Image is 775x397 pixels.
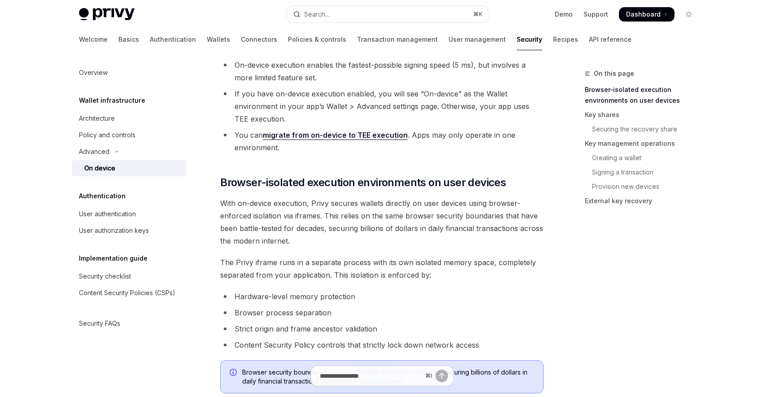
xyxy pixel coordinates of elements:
span: ⌘ K [473,11,483,18]
li: If you have on-device execution enabled, you will see “On-device” as the Wallet environment in yo... [220,87,544,125]
button: Open search [287,6,488,22]
a: Browser-isolated execution environments on user devices [585,83,703,108]
div: Advanced [79,146,109,157]
div: Security checklist [79,271,131,282]
div: Policy and controls [79,130,135,140]
a: Architecture [72,110,187,127]
a: Transaction management [357,29,438,50]
a: Creating a wallet [585,151,703,165]
span: On this page [594,68,634,79]
a: Security FAQs [72,315,187,332]
div: Overview [79,67,108,78]
a: Connectors [241,29,277,50]
div: Architecture [79,113,115,124]
a: Key shares [585,108,703,122]
span: The Privy iframe runs in a separate process with its own isolated memory space, completely separa... [220,256,544,281]
a: Provision new devices [585,179,703,194]
li: Hardware-level memory protection [220,290,544,303]
span: Dashboard [626,10,661,19]
button: Toggle Advanced section [72,144,187,160]
a: Dashboard [619,7,675,22]
div: Search... [304,9,329,20]
div: User authentication [79,209,136,219]
a: Overview [72,65,187,81]
a: Securing the recovery share [585,122,703,136]
a: API reference [589,29,631,50]
a: Signing a transaction [585,165,703,179]
a: Content Security Policies (CSPs) [72,285,187,301]
input: Ask a question... [320,366,422,386]
button: Toggle dark mode [682,7,696,22]
img: light logo [79,8,135,21]
div: On device [84,163,115,174]
a: User authorization keys [72,222,187,239]
h5: Implementation guide [79,253,148,264]
a: Demo [555,10,573,19]
a: Welcome [79,29,108,50]
a: User management [448,29,506,50]
a: migrate from on-device to TEE execution [263,131,408,140]
a: Security [517,29,542,50]
span: Browser-isolated execution environments on user devices [220,175,506,190]
h5: Wallet infrastructure [79,95,145,106]
div: Content Security Policies (CSPs) [79,288,175,298]
a: Policy and controls [72,127,187,143]
div: Security FAQs [79,318,120,329]
span: With on-device execution, Privy secures wallets directly on user devices using browser-enforced i... [220,197,544,247]
a: Key management operations [585,136,703,151]
li: Content Security Policy controls that strictly lock down network access [220,339,544,351]
a: Support [583,10,608,19]
a: External key recovery [585,194,703,208]
a: Basics [118,29,139,50]
a: Wallets [207,29,230,50]
button: Send message [435,370,448,382]
a: On device [72,160,187,176]
a: Security checklist [72,268,187,284]
h5: Authentication [79,191,126,201]
a: Policies & controls [288,29,346,50]
div: User authorization keys [79,225,149,236]
li: On-device execution enables the fastest-possible signing speed (5 ms), but involves a more limite... [220,59,544,84]
li: Browser process separation [220,306,544,319]
a: Authentication [150,29,196,50]
a: Recipes [553,29,578,50]
li: Strict origin and frame ancestor validation [220,323,544,335]
li: You can . Apps may only operate in one environment. [220,129,544,154]
a: User authentication [72,206,187,222]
